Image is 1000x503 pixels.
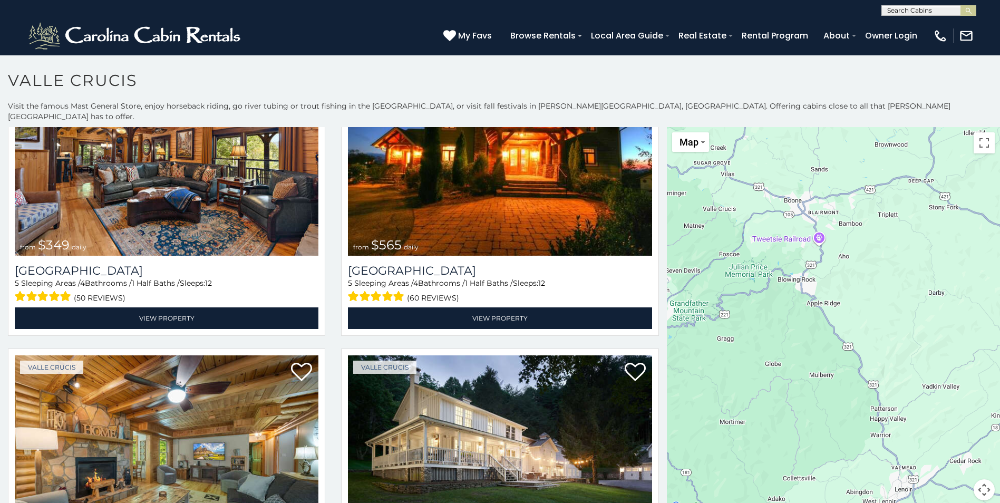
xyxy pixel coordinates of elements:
[15,264,318,278] h3: Diamond Creek Lodge
[15,278,318,305] div: Sleeping Areas / Bathrooms / Sleeps:
[974,479,995,500] button: Map camera controls
[673,26,732,45] a: Real Estate
[353,243,369,251] span: from
[38,237,70,253] span: $349
[15,307,318,329] a: View Property
[20,361,83,374] a: Valle Crucis
[505,26,581,45] a: Browse Rentals
[348,52,652,256] img: Wilderness Lodge
[348,52,652,256] a: Wilderness Lodge from $565 daily
[818,26,855,45] a: About
[80,278,85,288] span: 4
[672,132,709,152] button: Change map style
[291,362,312,384] a: Add to favorites
[15,264,318,278] a: [GEOGRAPHIC_DATA]
[413,278,418,288] span: 4
[959,28,974,43] img: mail-regular-white.png
[458,29,492,42] span: My Favs
[538,278,545,288] span: 12
[404,243,419,251] span: daily
[26,20,245,52] img: White-1-2.png
[205,278,212,288] span: 12
[443,29,494,43] a: My Favs
[348,278,352,288] span: 5
[72,243,86,251] span: daily
[736,26,813,45] a: Rental Program
[348,264,652,278] h3: Wilderness Lodge
[348,307,652,329] a: View Property
[353,361,416,374] a: Valle Crucis
[407,291,459,305] span: (60 reviews)
[15,52,318,256] img: Diamond Creek Lodge
[348,264,652,278] a: [GEOGRAPHIC_DATA]
[586,26,668,45] a: Local Area Guide
[74,291,125,305] span: (50 reviews)
[132,278,180,288] span: 1 Half Baths /
[15,278,19,288] span: 5
[625,362,646,384] a: Add to favorites
[974,132,995,153] button: Toggle fullscreen view
[679,137,698,148] span: Map
[20,243,36,251] span: from
[933,28,948,43] img: phone-regular-white.png
[371,237,402,253] span: $565
[348,278,652,305] div: Sleeping Areas / Bathrooms / Sleeps:
[465,278,513,288] span: 1 Half Baths /
[15,52,318,256] a: Diamond Creek Lodge from $349 daily
[860,26,923,45] a: Owner Login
